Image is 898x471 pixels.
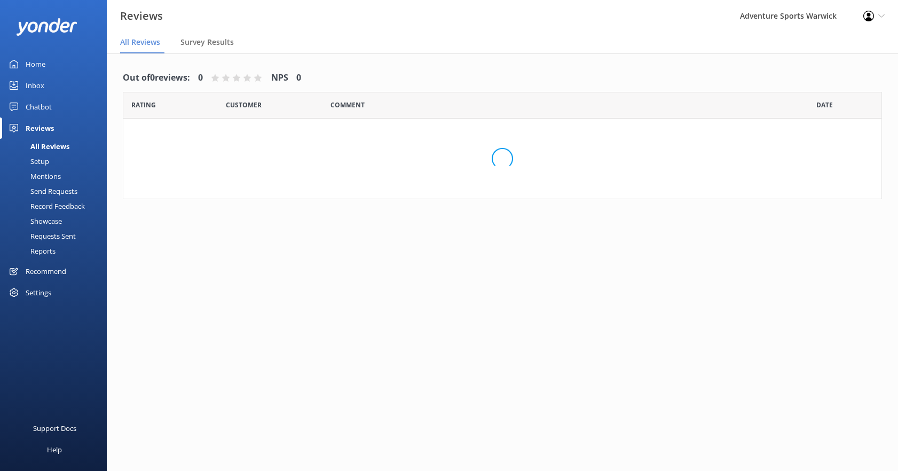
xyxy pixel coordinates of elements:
div: All Reviews [6,139,69,154]
h4: 0 [296,71,301,85]
div: Home [26,53,45,75]
span: Date [816,100,833,110]
div: Reviews [26,117,54,139]
h3: Reviews [120,7,163,25]
a: Setup [6,154,107,169]
span: Question [330,100,365,110]
img: yonder-white-logo.png [16,18,77,36]
div: Mentions [6,169,61,184]
h4: 0 [198,71,203,85]
div: Chatbot [26,96,52,117]
span: Survey Results [180,37,234,48]
div: Support Docs [33,418,76,439]
div: Requests Sent [6,229,76,244]
div: Recommend [26,261,66,282]
a: Record Feedback [6,199,107,214]
a: Showcase [6,214,107,229]
div: Send Requests [6,184,77,199]
div: Showcase [6,214,62,229]
div: Help [47,439,62,460]
span: All Reviews [120,37,160,48]
a: Send Requests [6,184,107,199]
a: Mentions [6,169,107,184]
a: Requests Sent [6,229,107,244]
div: Record Feedback [6,199,85,214]
div: Reports [6,244,56,258]
span: Date [131,100,156,110]
a: All Reviews [6,139,107,154]
div: Settings [26,282,51,303]
h4: Out of 0 reviews: [123,71,190,85]
span: Date [226,100,262,110]
div: Setup [6,154,49,169]
a: Reports [6,244,107,258]
div: Inbox [26,75,44,96]
h4: NPS [271,71,288,85]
